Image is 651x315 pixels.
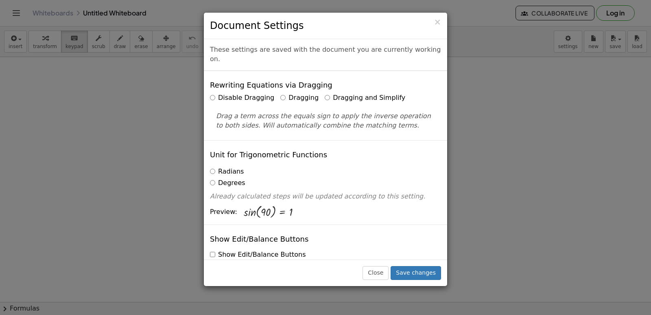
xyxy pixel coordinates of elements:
[210,207,237,217] span: Preview:
[210,192,441,201] p: Already calculated steps will be updated according to this setting.
[210,93,274,103] label: Disable Dragging
[210,180,215,185] input: Degrees
[210,169,215,174] input: Radians
[204,39,447,71] div: These settings are saved with the document you are currently working on.
[210,252,215,257] input: Show Edit/Balance Buttons
[210,250,306,260] label: Show Edit/Balance Buttons
[210,151,327,159] h4: Unit for Trigonometric Functions
[325,95,330,100] input: Dragging and Simplify
[325,93,405,103] label: Dragging and Simplify
[210,95,215,100] input: Disable Dragging
[280,93,319,103] label: Dragging
[391,266,441,280] button: Save changes
[210,19,441,33] h3: Document Settings
[210,178,245,188] label: Degrees
[210,81,332,89] h4: Rewriting Equations via Dragging
[434,17,441,27] span: ×
[216,112,435,130] p: Drag a term across the equals sign to apply the inverse operation to both sides. Will automatical...
[210,167,244,176] label: Radians
[210,235,308,243] h4: Show Edit/Balance Buttons
[280,95,286,100] input: Dragging
[434,18,441,26] button: Close
[363,266,389,280] button: Close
